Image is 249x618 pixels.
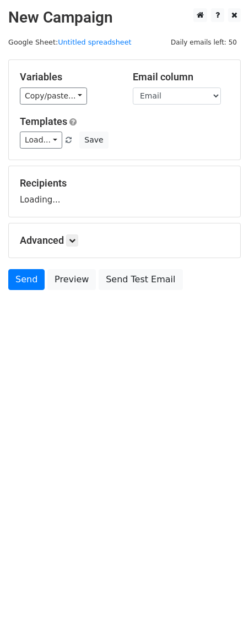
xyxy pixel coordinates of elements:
a: Send [8,269,45,290]
a: Preview [47,269,96,290]
h5: Advanced [20,234,229,247]
h5: Recipients [20,177,229,189]
a: Send Test Email [99,269,182,290]
a: Untitled spreadsheet [58,38,131,46]
div: Loading... [20,177,229,206]
a: Load... [20,132,62,149]
h5: Variables [20,71,116,83]
span: Daily emails left: 50 [167,36,241,48]
small: Google Sheet: [8,38,132,46]
h2: New Campaign [8,8,241,27]
a: Copy/paste... [20,87,87,105]
h5: Email column [133,71,229,83]
a: Daily emails left: 50 [167,38,241,46]
a: Templates [20,116,67,127]
button: Save [79,132,108,149]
